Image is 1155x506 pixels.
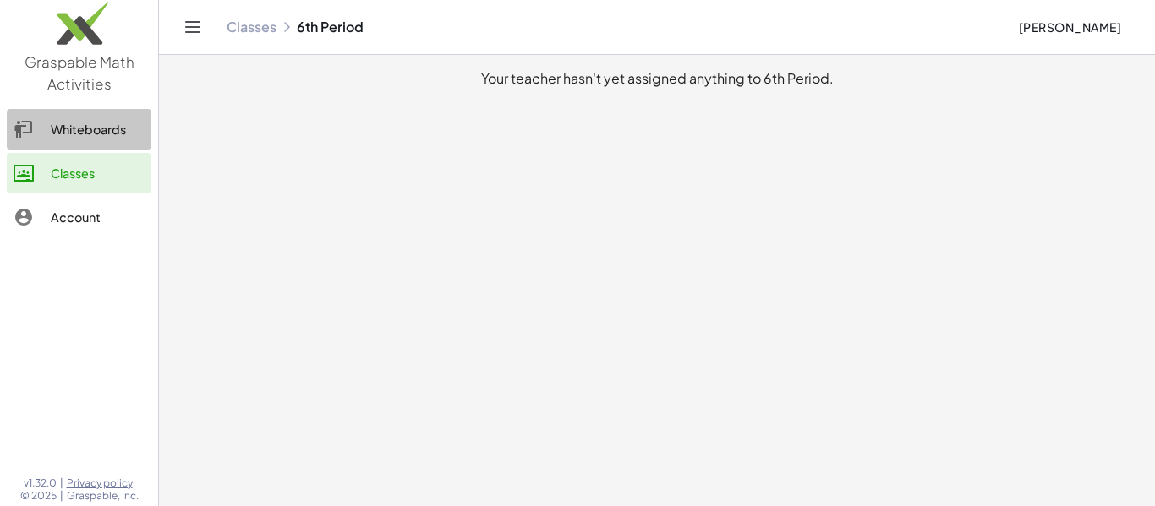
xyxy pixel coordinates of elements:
[7,109,151,150] a: Whiteboards
[227,19,276,35] a: Classes
[51,207,145,227] div: Account
[51,119,145,139] div: Whiteboards
[60,476,63,490] span: |
[172,68,1141,89] div: Your teacher hasn't yet assigned anything to 6th Period.
[20,489,57,503] span: © 2025
[179,14,206,41] button: Toggle navigation
[24,476,57,490] span: v1.32.0
[25,52,134,93] span: Graspable Math Activities
[7,197,151,237] a: Account
[60,489,63,503] span: |
[1004,12,1135,42] button: [PERSON_NAME]
[1018,19,1121,35] span: [PERSON_NAME]
[51,163,145,183] div: Classes
[7,153,151,193] a: Classes
[67,476,139,490] a: Privacy policy
[67,489,139,503] span: Graspable, Inc.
